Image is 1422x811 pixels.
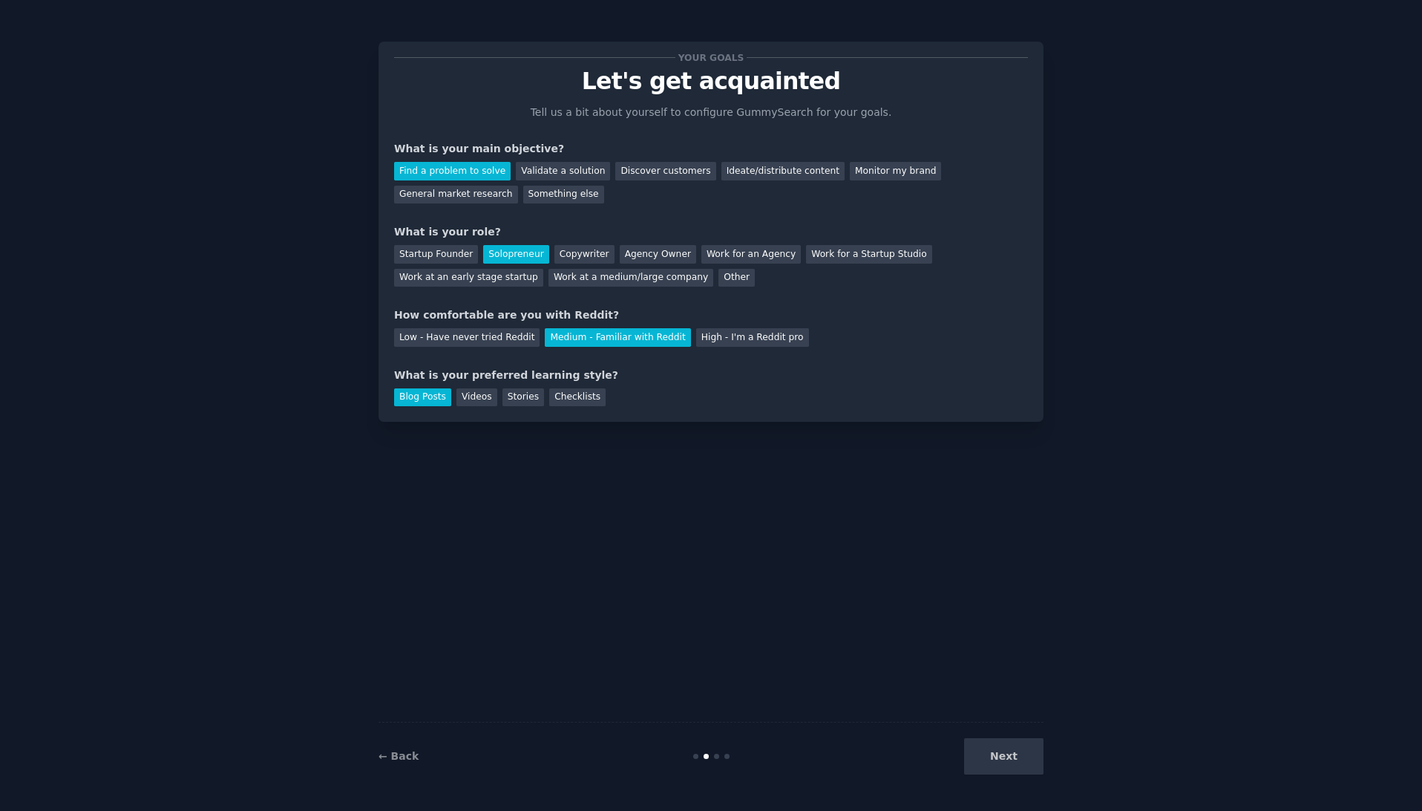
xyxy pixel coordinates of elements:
[549,388,606,407] div: Checklists
[620,245,696,264] div: Agency Owner
[394,186,518,204] div: General market research
[483,245,548,264] div: Solopreneur
[394,388,451,407] div: Blog Posts
[545,328,690,347] div: Medium - Familiar with Reddit
[394,162,511,180] div: Find a problem to solve
[394,307,1028,323] div: How comfortable are you with Reddit?
[379,750,419,762] a: ← Back
[394,224,1028,240] div: What is your role?
[548,269,713,287] div: Work at a medium/large company
[394,328,540,347] div: Low - Have never tried Reddit
[524,105,898,120] p: Tell us a bit about yourself to configure GummySearch for your goals.
[394,245,478,264] div: Startup Founder
[502,388,544,407] div: Stories
[615,162,715,180] div: Discover customers
[721,162,845,180] div: Ideate/distribute content
[675,50,747,65] span: Your goals
[516,162,610,180] div: Validate a solution
[523,186,604,204] div: Something else
[394,269,543,287] div: Work at an early stage startup
[850,162,941,180] div: Monitor my brand
[696,328,809,347] div: High - I'm a Reddit pro
[394,368,1028,383] div: What is your preferred learning style?
[394,141,1028,157] div: What is your main objective?
[456,388,497,407] div: Videos
[554,245,615,264] div: Copywriter
[718,269,755,287] div: Other
[394,68,1028,94] p: Let's get acquainted
[701,245,801,264] div: Work for an Agency
[806,245,931,264] div: Work for a Startup Studio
